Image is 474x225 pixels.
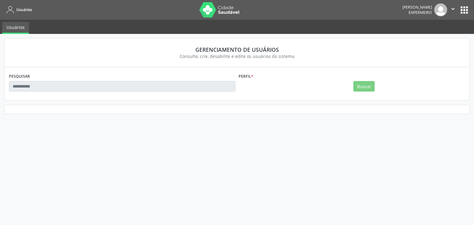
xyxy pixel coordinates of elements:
[434,3,447,16] img: img
[13,53,461,59] div: Consulte, crie, desabilite e edite os usuários do sistema
[459,5,470,15] button: apps
[239,72,253,81] label: Perfil
[16,7,32,12] span: Usuários
[450,6,456,12] i: 
[4,5,32,15] a: Usuários
[2,22,29,34] a: Usuários
[9,72,30,81] label: PESQUISAR
[13,46,461,53] div: Gerenciamento de usuários
[353,81,375,92] button: Buscar
[402,5,432,10] div: [PERSON_NAME]
[409,10,432,15] span: Enfermeiro
[447,3,459,16] button: 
